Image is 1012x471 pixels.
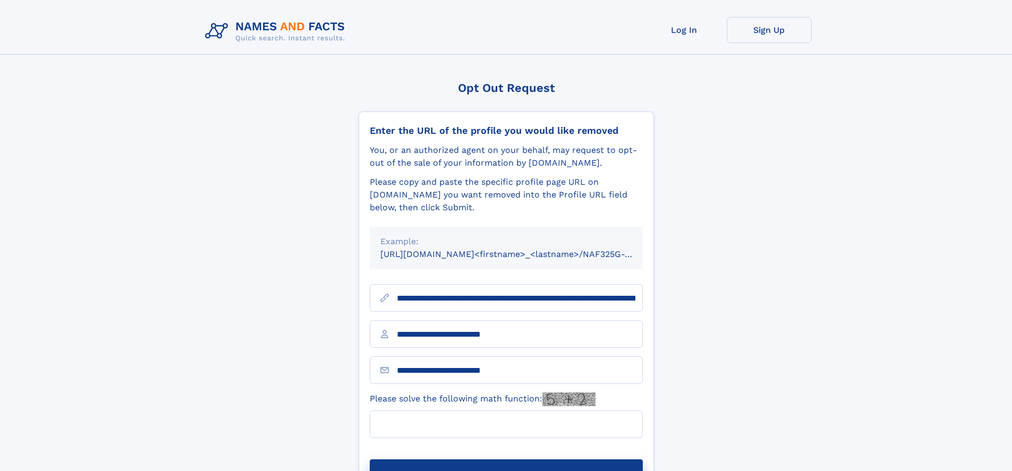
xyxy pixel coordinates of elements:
a: Log In [642,17,727,43]
img: Logo Names and Facts [201,17,354,46]
a: Sign Up [727,17,812,43]
div: Enter the URL of the profile you would like removed [370,125,643,136]
div: Opt Out Request [359,81,654,95]
label: Please solve the following math function: [370,392,596,406]
div: Example: [380,235,632,248]
small: [URL][DOMAIN_NAME]<firstname>_<lastname>/NAF325G-xxxxxxxx [380,249,663,259]
div: Please copy and paste the specific profile page URL on [DOMAIN_NAME] you want removed into the Pr... [370,176,643,214]
div: You, or an authorized agent on your behalf, may request to opt-out of the sale of your informatio... [370,144,643,169]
